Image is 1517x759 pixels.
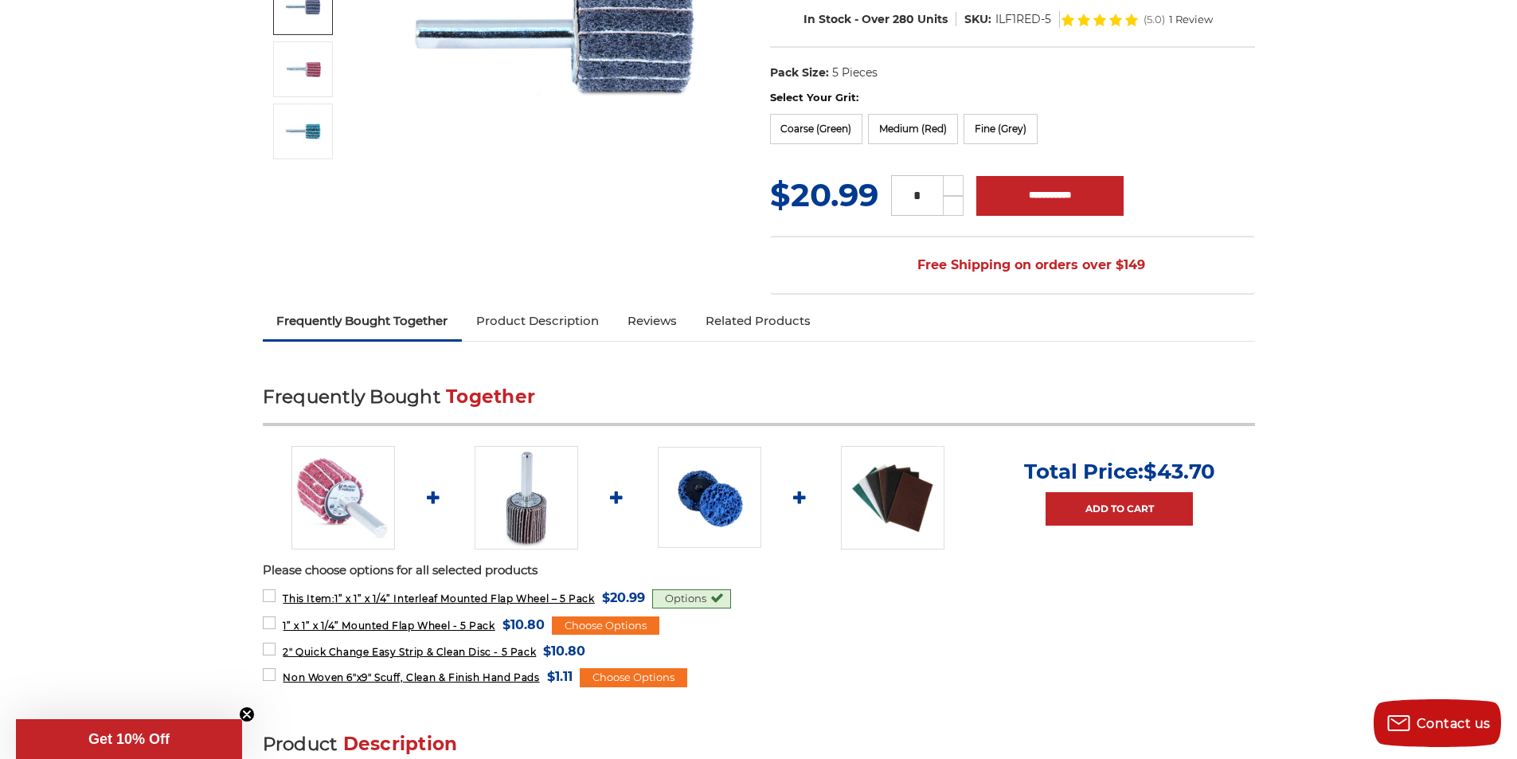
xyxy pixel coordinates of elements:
dd: 5 Pieces [832,65,878,81]
span: Non Woven 6"x9" Scuff, Clean & Finish Hand Pads [283,671,539,683]
dd: ILF1RED-5 [995,11,1051,28]
span: 1 Review [1169,14,1213,25]
div: Choose Options [580,668,687,687]
span: 2" Quick Change Easy Strip & Clean Disc - 5 Pack [283,646,536,658]
strong: This Item: [283,593,334,604]
a: Product Description [462,303,613,338]
a: Frequently Bought Together [263,303,463,338]
span: $10.80 [502,614,545,636]
dt: Pack Size: [770,65,829,81]
a: Reviews [613,303,691,338]
label: Select Your Grit: [770,90,1255,106]
span: $20.99 [770,175,878,214]
span: $43.70 [1144,459,1215,484]
span: In Stock [803,12,851,26]
span: 1” x 1” x 1/4” Interleaf Mounted Flap Wheel – 5 Pack [283,593,594,604]
span: Together [446,385,535,408]
p: Total Price: [1024,459,1215,484]
img: 1” x 1” x 1/4” Interleaf Mounted Flap Wheel – 5 Pack [283,112,323,151]
a: Add to Cart [1046,492,1193,526]
div: Choose Options [552,616,659,636]
a: Related Products [691,303,825,338]
span: $1.11 [547,666,573,687]
span: Units [917,12,948,26]
span: Product [263,733,338,755]
p: Please choose options for all selected products [263,561,1255,580]
div: Get 10% OffClose teaser [16,719,242,759]
div: Options [652,589,731,608]
dt: SKU: [964,11,991,28]
span: Free Shipping on orders over $149 [879,249,1145,281]
span: Contact us [1417,716,1491,731]
button: Close teaser [239,706,255,722]
span: (5.0) [1144,14,1165,25]
span: Get 10% Off [88,731,170,747]
span: Description [343,733,458,755]
span: Frequently Bought [263,385,440,408]
span: - Over [854,12,889,26]
span: 280 [893,12,914,26]
span: $20.99 [602,587,645,608]
img: 1” x 1” x 1/4” Interleaf Mounted Flap Wheel – 5 Pack [283,49,323,89]
span: 1” x 1” x 1/4” Mounted Flap Wheel - 5 Pack [283,620,495,632]
button: Contact us [1374,699,1501,747]
span: $10.80 [543,640,585,662]
img: 1” x 1” x 1/4” Interleaf Mounted Flap Wheel – 5 Pack [291,446,395,550]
